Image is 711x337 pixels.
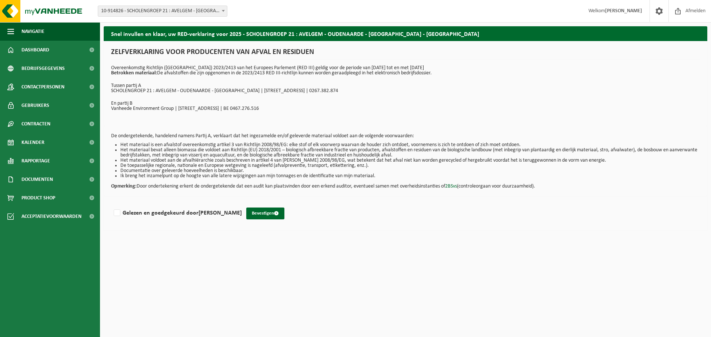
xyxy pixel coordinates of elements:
h2: Snel invullen en klaar, uw RED-verklaring voor 2025 - SCHOLENGROEP 21 : AVELGEM - OUDENAARDE - [G... [104,26,707,41]
p: Tussen partij A [111,83,700,88]
span: 10-914826 - SCHOLENGROEP 21 : AVELGEM - OUDENAARDE - RONSE - OUDENAARDE [98,6,227,17]
span: Bedrijfsgegevens [21,59,65,78]
span: Acceptatievoorwaarden [21,207,81,226]
span: Rapportage [21,152,50,170]
p: Door ondertekening erkent de ondergetekende dat een audit kan plaatsvinden door een erkend audito... [111,179,700,189]
strong: [PERSON_NAME] [605,8,642,14]
p: De ondergetekende, handelend namens Partij A, verklaart dat het ingezamelde en/of geleverde mater... [111,134,700,139]
label: Gelezen en goedgekeurd door [112,208,242,219]
span: Dashboard [21,41,49,59]
li: Ik breng het inzamelpunt op de hoogte van alle latere wijzigingen aan mijn tonnages en de identif... [120,173,700,179]
p: En partij B [111,101,700,106]
span: Product Shop [21,189,55,207]
p: Overeenkomstig Richtlijn ([GEOGRAPHIC_DATA]) 2023/2413 van het Europees Parlement (RED III) geldi... [111,65,700,76]
li: De toepasselijke regionale, nationale en Europese wetgeving is nageleefd (afvalpreventie, transpo... [120,163,700,168]
span: Documenten [21,170,53,189]
p: SCHOLENGROEP 21 : AVELGEM - OUDENAARDE - [GEOGRAPHIC_DATA] | [STREET_ADDRESS] | 0267.382.874 [111,88,700,94]
span: Contracten [21,115,50,133]
span: Gebruikers [21,96,49,115]
span: Navigatie [21,22,44,41]
span: Kalender [21,133,44,152]
span: 10-914826 - SCHOLENGROEP 21 : AVELGEM - OUDENAARDE - RONSE - OUDENAARDE [98,6,227,16]
strong: Opmerking: [111,183,137,189]
a: 2BSvs [445,183,457,189]
strong: [PERSON_NAME] [198,210,242,216]
p: Vanheede Environment Group | [STREET_ADDRESS] | BE 0467.276.516 [111,106,700,111]
li: Het materiaal voldoet aan de afvalhiërarchie zoals beschreven in artikel 4 van [PERSON_NAME] 2008... [120,158,700,163]
h1: ZELFVERKLARING VOOR PRODUCENTEN VAN AFVAL EN RESIDUEN [111,48,700,60]
strong: Betrokken materiaal: [111,70,157,76]
li: Het materiaal is een afvalstof overeenkomstig artikel 3 van Richtlijn 2008/98/EG: elke stof of el... [120,142,700,148]
span: Contactpersonen [21,78,64,96]
button: Bevestigen [246,208,284,219]
li: Documentatie over geleverde hoeveelheden is beschikbaar. [120,168,700,173]
li: Het materiaal bevat alleen biomassa die voldoet aan Richtlijn (EU) 2018/2001 – biologisch afbreek... [120,148,700,158]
